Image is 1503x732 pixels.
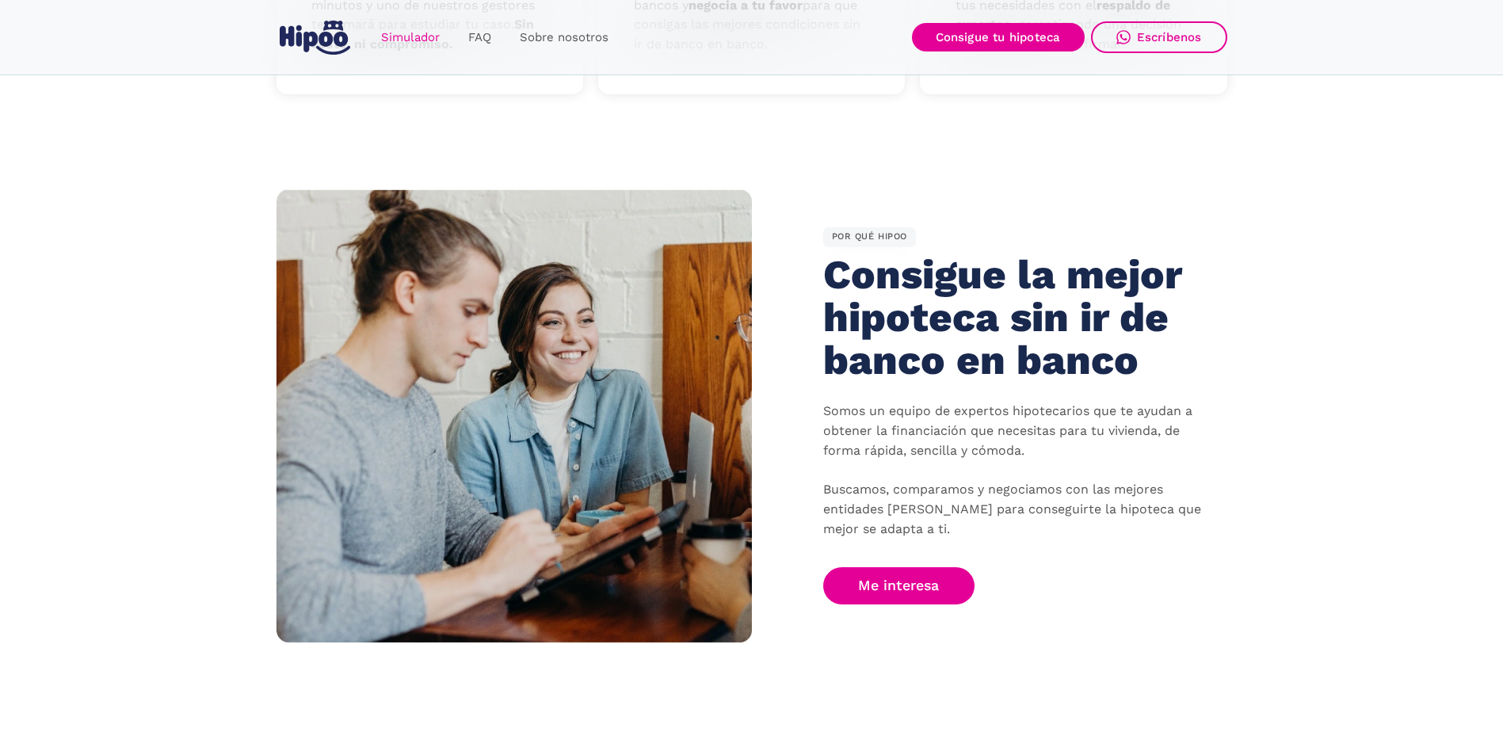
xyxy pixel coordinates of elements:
[277,14,354,61] a: home
[367,22,454,53] a: Simulador
[505,22,623,53] a: Sobre nosotros
[823,567,975,604] a: Me interesa
[912,23,1085,51] a: Consigue tu hipoteca
[454,22,505,53] a: FAQ
[1137,30,1202,44] div: Escríbenos
[823,254,1188,381] h2: Consigue la mejor hipoteca sin ir de banco en banco
[1091,21,1227,53] a: Escríbenos
[823,227,917,248] div: POR QUÉ HIPOO
[823,402,1204,539] p: Somos un equipo de expertos hipotecarios que te ayudan a obtener la financiación que necesitas pa...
